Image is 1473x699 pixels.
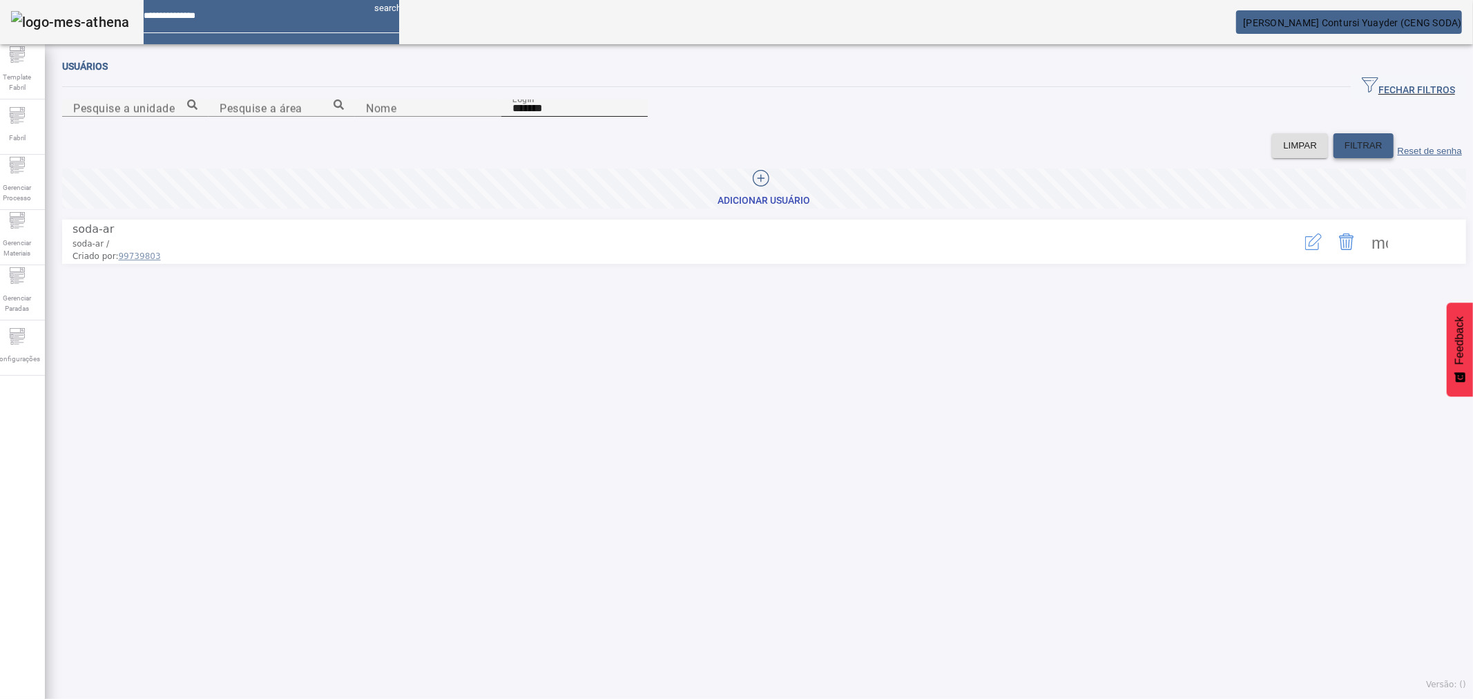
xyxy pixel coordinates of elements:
span: [PERSON_NAME] Contursi Yuayder (CENG SODA) [1244,17,1463,28]
div: Adicionar Usuário [718,194,811,208]
input: Number [220,100,344,117]
span: Fabril [5,128,30,147]
span: FECHAR FILTROS [1362,77,1455,97]
button: Mais [1363,225,1396,258]
span: Versão: () [1426,680,1466,689]
mat-label: Nome [366,102,396,115]
label: Reset de senha [1398,146,1462,156]
span: Usuários [62,61,108,72]
button: LIMPAR [1272,133,1328,158]
span: Feedback [1454,316,1466,365]
mat-label: Pesquise a área [220,102,302,115]
mat-label: Pesquise a unidade [73,102,175,115]
button: FILTRAR [1334,133,1394,158]
span: 99739803 [119,251,161,261]
button: FECHAR FILTROS [1351,75,1466,99]
button: Feedback - Mostrar pesquisa [1447,303,1473,396]
img: logo-mes-athena [11,11,130,33]
span: soda-ar [73,222,114,236]
button: Delete [1330,225,1363,258]
button: Adicionar Usuário [62,169,1466,209]
span: FILTRAR [1345,139,1383,153]
mat-label: Login [512,94,535,104]
span: Criado por: [73,250,1231,262]
span: soda-ar / [73,239,109,249]
span: LIMPAR [1283,139,1317,153]
button: Reset de senha [1394,133,1466,158]
input: Number [73,100,198,117]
